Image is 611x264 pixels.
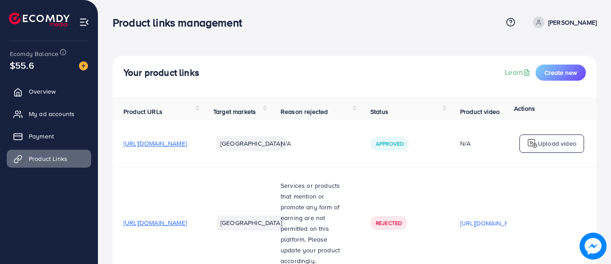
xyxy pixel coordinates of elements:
[79,61,88,70] img: image
[529,17,597,28] a: [PERSON_NAME]
[7,82,91,100] a: Overview
[29,87,56,96] span: Overview
[217,136,286,151] li: [GEOGRAPHIC_DATA]
[217,216,286,230] li: [GEOGRAPHIC_DATA]
[370,107,388,116] span: Status
[123,139,187,148] span: [URL][DOMAIN_NAME]
[538,138,576,149] p: Upload video
[213,107,256,116] span: Target markets
[113,16,249,29] h3: Product links management
[460,139,523,148] div: N/A
[545,68,577,77] span: Create new
[79,17,89,27] img: menu
[7,127,91,145] a: Payment
[536,65,586,81] button: Create new
[123,218,187,227] span: [URL][DOMAIN_NAME]
[460,218,523,229] p: [URL][DOMAIN_NAME]
[460,107,500,116] span: Product video
[29,154,67,163] span: Product Links
[123,107,163,116] span: Product URLs
[29,132,54,141] span: Payment
[514,104,535,113] span: Actions
[580,233,607,260] img: image
[376,219,402,227] span: Rejected
[281,107,328,116] span: Reason rejected
[9,13,70,26] img: logo
[29,109,75,118] span: My ad accounts
[123,67,199,78] h4: Your product links
[7,150,91,168] a: Product Links
[505,67,532,78] a: Learn
[7,105,91,123] a: My ad accounts
[527,138,538,149] img: logo
[10,49,58,58] span: Ecomdy Balance
[10,59,34,72] span: $55.6
[376,140,404,147] span: Approved
[281,139,291,148] span: N/A
[548,17,597,28] p: [PERSON_NAME]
